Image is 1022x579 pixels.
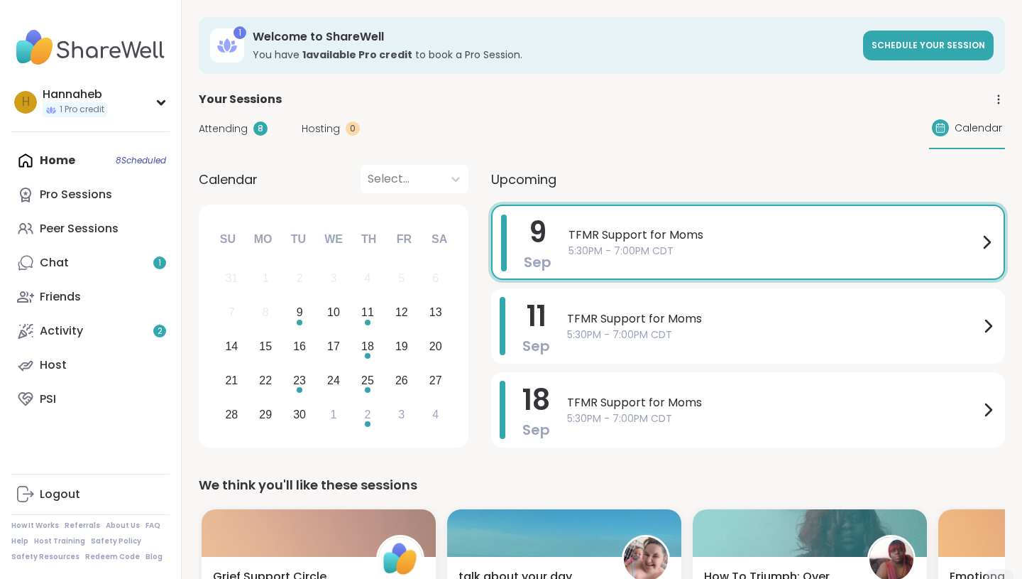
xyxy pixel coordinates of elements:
[318,224,349,255] div: We
[251,365,281,396] div: Choose Monday, September 22nd, 2025
[251,298,281,328] div: Not available Monday, September 8th, 2025
[398,405,405,424] div: 3
[302,121,340,136] span: Hosting
[216,298,247,328] div: Not available Sunday, September 7th, 2025
[293,405,306,424] div: 30
[491,170,556,189] span: Upcoming
[259,337,272,356] div: 15
[361,337,374,356] div: 18
[233,26,246,39] div: 1
[567,394,979,411] span: TFMR Support for Moms
[214,261,452,431] div: month 2025-09
[11,382,170,416] a: PSI
[527,296,546,336] span: 11
[353,224,385,255] div: Th
[395,303,408,322] div: 12
[395,337,408,356] div: 19
[158,325,163,337] span: 2
[285,264,315,294] div: Not available Tuesday, September 2nd, 2025
[65,521,100,531] a: Referrals
[327,337,340,356] div: 17
[282,224,314,255] div: Tu
[353,298,383,328] div: Choose Thursday, September 11th, 2025
[253,121,268,136] div: 8
[40,357,67,373] div: Host
[229,303,235,322] div: 7
[567,328,979,342] span: 5:30PM - 7:00PM CDT
[225,337,238,356] div: 14
[293,371,306,390] div: 23
[353,399,383,430] div: Choose Thursday, October 2nd, 2025
[364,269,370,288] div: 4
[432,269,439,288] div: 6
[60,104,104,116] span: 1 Pro credit
[386,399,417,430] div: Choose Friday, October 3rd, 2025
[285,365,315,396] div: Choose Tuesday, September 23rd, 2025
[567,310,979,328] span: TFMR Support for Moms
[158,257,161,269] span: 1
[386,332,417,362] div: Choose Friday, September 19th, 2025
[247,224,278,255] div: Mo
[225,269,238,288] div: 31
[253,29,855,45] h3: Welcome to ShareWell
[34,536,85,546] a: Host Training
[522,420,550,440] span: Sep
[388,224,419,255] div: Fr
[259,371,272,390] div: 22
[263,269,269,288] div: 1
[199,91,282,108] span: Your Sessions
[297,303,303,322] div: 9
[43,87,107,102] div: Hannaheb
[11,246,170,280] a: Chat1
[319,298,349,328] div: Choose Wednesday, September 10th, 2025
[11,536,28,546] a: Help
[429,303,442,322] div: 13
[522,380,550,420] span: 18
[327,371,340,390] div: 24
[22,93,30,112] span: H
[11,552,79,562] a: Safety Resources
[319,332,349,362] div: Choose Wednesday, September 17th, 2025
[364,405,370,424] div: 2
[568,244,978,259] span: 5:30PM - 7:00PM CDT
[263,303,269,322] div: 8
[199,475,1005,495] div: We think you'll like these sessions
[432,405,439,424] div: 4
[40,487,80,502] div: Logout
[251,264,281,294] div: Not available Monday, September 1st, 2025
[212,224,243,255] div: Su
[285,399,315,430] div: Choose Tuesday, September 30th, 2025
[361,371,374,390] div: 25
[253,48,855,62] h3: You have to book a Pro Session.
[386,264,417,294] div: Not available Friday, September 5th, 2025
[398,269,405,288] div: 5
[259,405,272,424] div: 29
[386,298,417,328] div: Choose Friday, September 12th, 2025
[420,332,451,362] div: Choose Saturday, September 20th, 2025
[331,405,337,424] div: 1
[40,221,119,237] div: Peer Sessions
[11,521,59,531] a: How It Works
[225,371,238,390] div: 21
[145,552,163,562] a: Blog
[199,121,248,136] span: Attending
[524,252,551,272] span: Sep
[251,332,281,362] div: Choose Monday, September 15th, 2025
[522,336,550,356] span: Sep
[331,269,337,288] div: 3
[395,371,408,390] div: 26
[285,332,315,362] div: Choose Tuesday, September 16th, 2025
[302,48,412,62] b: 1 available Pro credit
[199,170,258,189] span: Calendar
[11,477,170,512] a: Logout
[145,521,160,531] a: FAQ
[85,552,140,562] a: Redeem Code
[327,303,340,322] div: 10
[297,269,303,288] div: 2
[420,264,451,294] div: Not available Saturday, September 6th, 2025
[429,371,442,390] div: 27
[91,536,141,546] a: Safety Policy
[420,298,451,328] div: Choose Saturday, September 13th, 2025
[319,365,349,396] div: Choose Wednesday, September 24th, 2025
[568,227,978,244] span: TFMR Support for Moms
